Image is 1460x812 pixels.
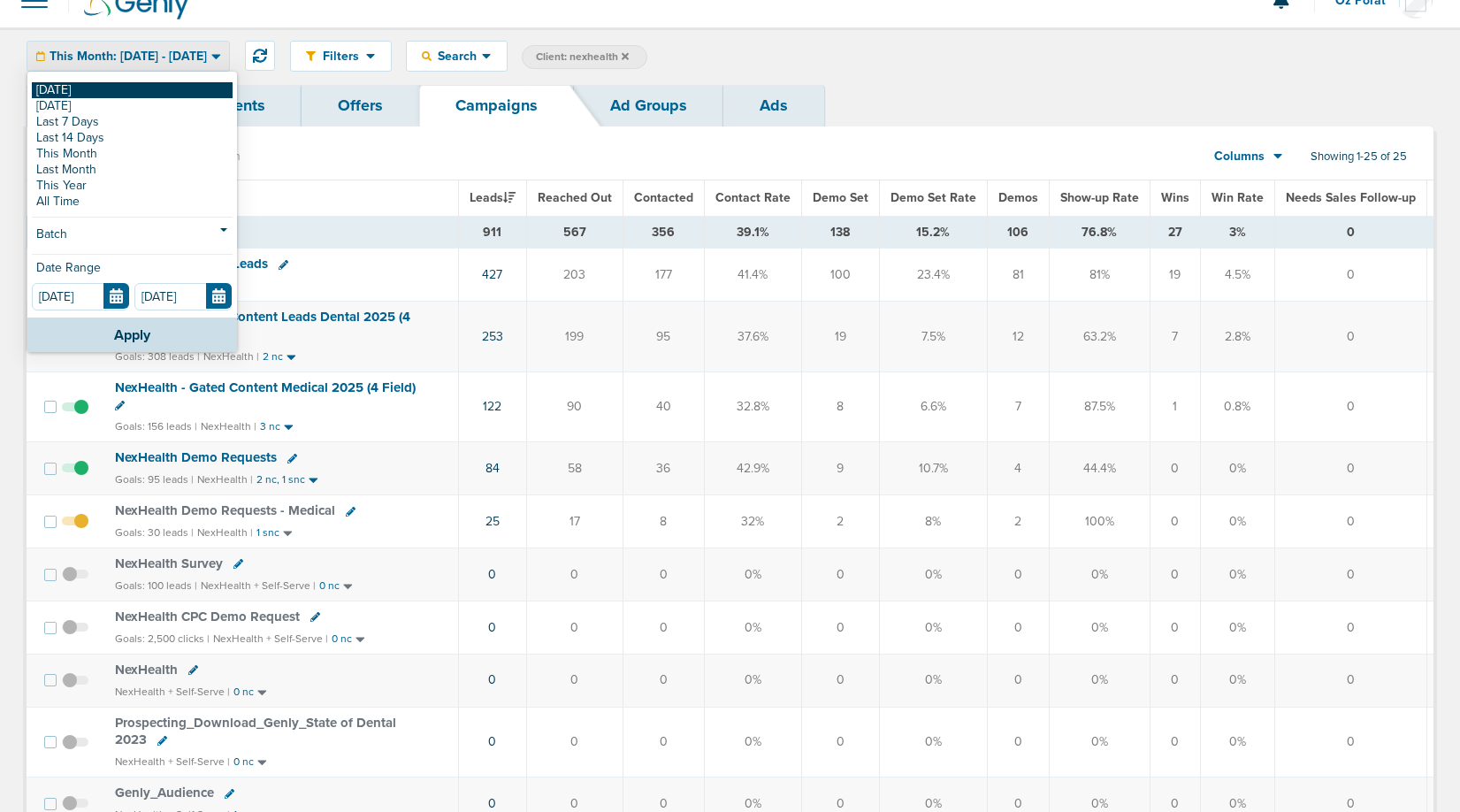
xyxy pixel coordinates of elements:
[1150,216,1200,249] td: 27
[32,146,233,162] a: This Month
[488,672,496,687] a: 0
[1150,249,1200,302] td: 19
[50,50,207,63] span: This Month: [DATE] - [DATE]
[1049,495,1150,548] td: 100%
[115,502,335,518] span: NexHealth Demo Requests - Medical
[987,601,1049,654] td: 0
[115,785,214,801] span: Genly_ Audience
[1274,372,1426,441] td: 0
[316,49,366,64] span: Filters
[704,654,801,707] td: 0%
[526,249,623,302] td: 203
[723,85,824,126] a: Ads
[801,654,879,707] td: 0
[332,632,352,646] small: 0 nc
[1286,190,1416,205] span: Needs Sales Follow-up
[27,85,179,126] a: Dashboard
[233,755,254,769] small: 0 nc
[1274,302,1426,372] td: 0
[801,601,879,654] td: 0
[32,262,233,283] div: Date Range
[801,249,879,302] td: 100
[526,654,623,707] td: 0
[256,526,279,540] small: 1 snc
[813,190,868,205] span: Demo Set
[1161,190,1189,205] span: Wins
[623,548,704,601] td: 0
[1274,707,1426,777] td: 0
[801,442,879,495] td: 9
[115,309,410,342] span: NexHealth - Gated Content Leads Dental 2025 (4 Field)
[879,302,987,372] td: 7.5%
[32,162,233,178] a: Last Month
[623,601,704,654] td: 0
[1150,548,1200,601] td: 0
[213,632,328,645] small: NexHealth + Self-Serve |
[1214,148,1265,165] span: Columns
[485,461,500,476] a: 84
[201,420,256,433] small: NexHealth |
[488,796,496,811] a: 0
[197,473,253,486] small: NexHealth |
[623,302,704,372] td: 95
[1274,601,1426,654] td: 0
[623,442,704,495] td: 36
[1200,216,1274,249] td: 3%
[263,350,283,364] small: 2 nc
[704,495,801,548] td: 32%
[1200,442,1274,495] td: 0%
[1200,654,1274,707] td: 0%
[1049,372,1150,441] td: 87.5%
[1150,442,1200,495] td: 0
[998,190,1038,205] span: Demos
[879,372,987,441] td: 6.6%
[115,609,300,624] span: NexHealth CPC Demo Request
[526,372,623,441] td: 90
[879,548,987,601] td: 0%
[526,442,623,495] td: 58
[704,302,801,372] td: 37.6%
[115,473,194,486] small: Goals: 95 leads |
[879,707,987,777] td: 0%
[1049,302,1150,372] td: 63.2%
[1150,707,1200,777] td: 0
[987,302,1049,372] td: 12
[1150,302,1200,372] td: 7
[115,579,197,593] small: Goals: 100 leads |
[1150,372,1200,441] td: 1
[879,216,987,249] td: 15.2%
[488,734,496,749] a: 0
[319,579,340,593] small: 0 nc
[801,548,879,601] td: 0
[1049,654,1150,707] td: 0%
[32,225,233,247] a: Batch
[1049,442,1150,495] td: 44.4%
[115,350,200,364] small: Goals: 308 leads |
[233,686,254,699] small: 0 nc
[179,85,302,126] a: Clients
[115,632,210,646] small: Goals: 2,500 clicks |
[704,216,801,249] td: 39.1%
[115,555,223,571] span: NexHealth Survey
[704,372,801,441] td: 32.8%
[419,85,574,126] a: Campaigns
[1200,249,1274,302] td: 4.5%
[987,495,1049,548] td: 2
[1060,190,1139,205] span: Show-up Rate
[260,420,280,433] small: 3 nc
[201,579,316,592] small: NexHealth + Self-Serve |
[801,707,879,777] td: 0
[1212,190,1264,205] span: Win Rate
[458,216,526,249] td: 911
[879,495,987,548] td: 8%
[115,715,396,748] span: Prospecting_ Download_ Genly_ State of Dental 2023
[623,495,704,548] td: 8
[32,114,233,130] a: Last 7 Days
[879,442,987,495] td: 10.7%
[32,98,233,114] a: [DATE]
[891,190,976,205] span: Demo Set Rate
[801,495,879,548] td: 2
[1274,654,1426,707] td: 0
[1274,442,1426,495] td: 0
[801,216,879,249] td: 138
